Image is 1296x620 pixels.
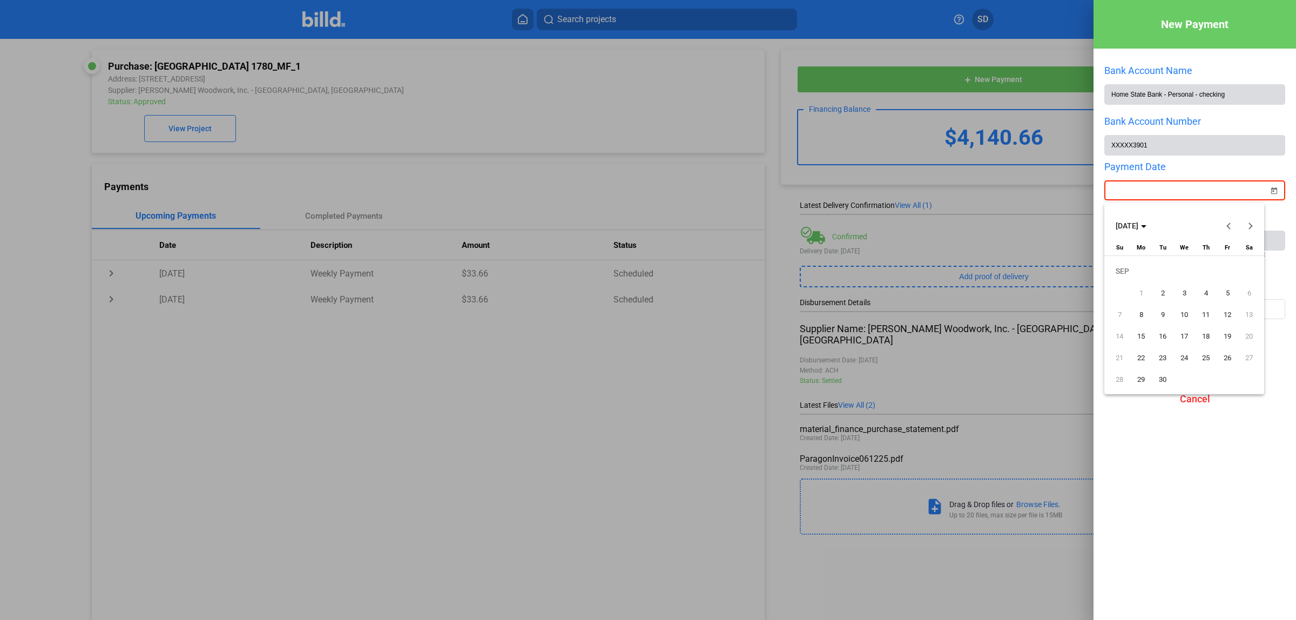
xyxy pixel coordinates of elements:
button: September 23, 2025 [1152,347,1173,368]
button: September 7, 2025 [1109,304,1130,325]
span: 20 [1239,326,1259,346]
span: 25 [1196,348,1216,367]
button: September 24, 2025 [1173,347,1195,368]
span: Fr [1225,244,1230,251]
span: 30 [1153,369,1172,389]
span: 6 [1239,283,1259,302]
button: Choose month and year [1111,216,1151,235]
button: September 21, 2025 [1109,347,1130,368]
span: 12 [1218,305,1237,324]
span: Th [1203,244,1210,251]
button: September 11, 2025 [1195,304,1217,325]
span: 4 [1196,283,1216,302]
span: 19 [1218,326,1237,346]
button: September 5, 2025 [1217,282,1238,304]
span: 14 [1110,326,1129,346]
button: September 25, 2025 [1195,347,1217,368]
span: 23 [1153,348,1172,367]
span: 10 [1174,305,1194,324]
button: September 18, 2025 [1195,325,1217,347]
span: 7 [1110,305,1129,324]
button: September 28, 2025 [1109,368,1130,390]
span: 2 [1153,283,1172,302]
button: September 30, 2025 [1152,368,1173,390]
button: September 26, 2025 [1217,347,1238,368]
td: SEP [1109,260,1260,282]
span: Su [1116,244,1123,251]
button: September 27, 2025 [1238,347,1260,368]
span: 29 [1131,369,1151,389]
span: 24 [1174,348,1194,367]
button: September 10, 2025 [1173,304,1195,325]
button: September 2, 2025 [1152,282,1173,304]
button: September 8, 2025 [1130,304,1152,325]
span: Sa [1246,244,1253,251]
button: September 4, 2025 [1195,282,1217,304]
span: 5 [1218,283,1237,302]
span: 21 [1110,348,1129,367]
span: 1 [1131,283,1151,302]
span: 3 [1174,283,1194,302]
span: 11 [1196,305,1216,324]
button: September 17, 2025 [1173,325,1195,347]
span: 18 [1196,326,1216,346]
button: September 12, 2025 [1217,304,1238,325]
button: September 20, 2025 [1238,325,1260,347]
span: 13 [1239,305,1259,324]
button: September 3, 2025 [1173,282,1195,304]
button: September 6, 2025 [1238,282,1260,304]
span: 16 [1153,326,1172,346]
button: September 22, 2025 [1130,347,1152,368]
span: 26 [1218,348,1237,367]
span: Tu [1159,244,1166,251]
span: 15 [1131,326,1151,346]
span: We [1180,244,1189,251]
button: September 29, 2025 [1130,368,1152,390]
button: September 13, 2025 [1238,304,1260,325]
button: September 9, 2025 [1152,304,1173,325]
button: September 16, 2025 [1152,325,1173,347]
span: 17 [1174,326,1194,346]
span: Mo [1137,244,1145,251]
span: 22 [1131,348,1151,367]
button: September 14, 2025 [1109,325,1130,347]
span: 9 [1153,305,1172,324]
button: September 19, 2025 [1217,325,1238,347]
button: Next month [1240,215,1261,237]
button: September 15, 2025 [1130,325,1152,347]
span: 28 [1110,369,1129,389]
button: Previous month [1218,215,1240,237]
button: September 1, 2025 [1130,282,1152,304]
span: 8 [1131,305,1151,324]
span: 27 [1239,348,1259,367]
span: [DATE] [1116,221,1138,230]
